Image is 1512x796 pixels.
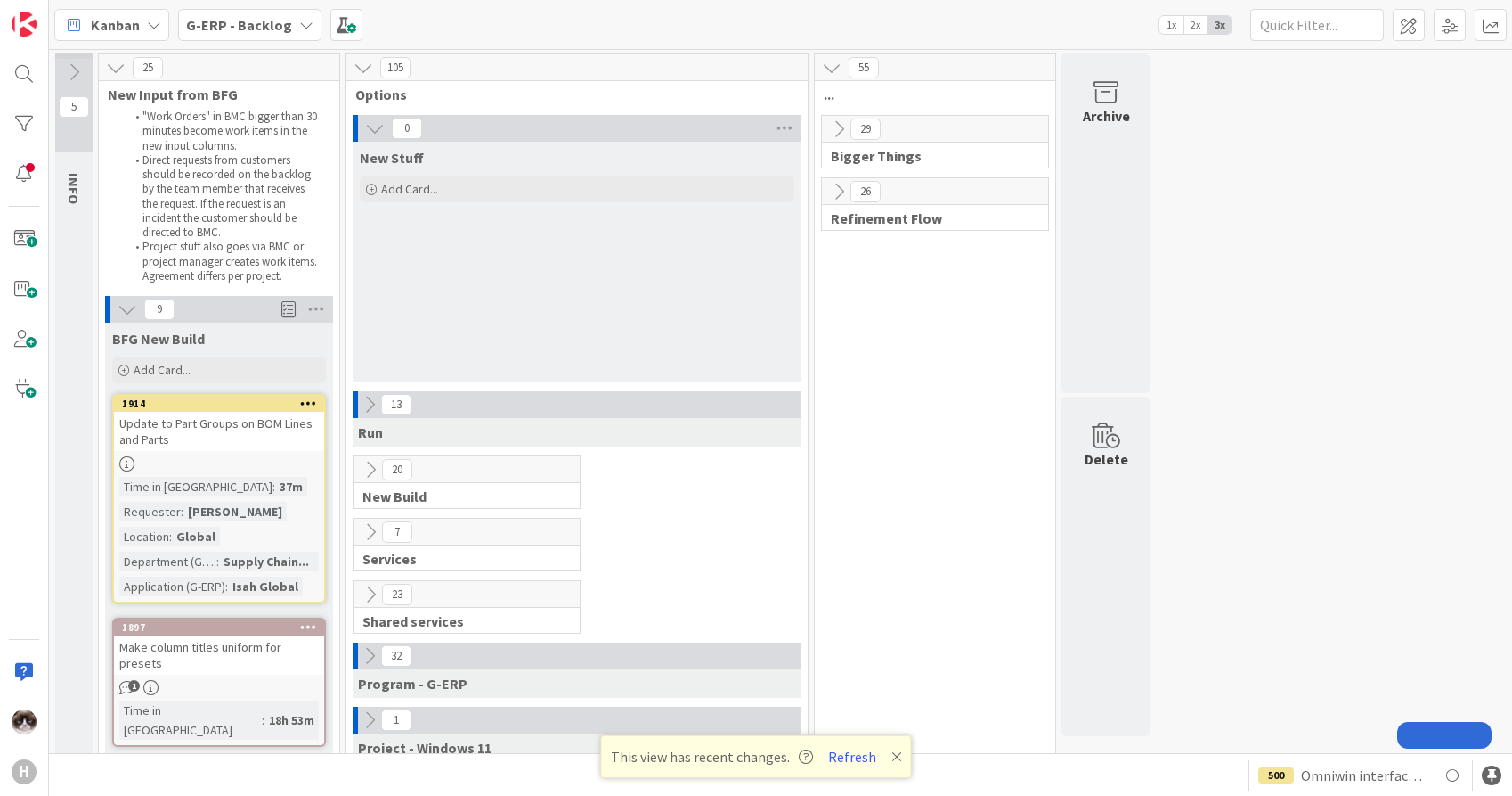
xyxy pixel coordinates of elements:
div: Make column titles uniform for presets [114,636,324,675]
span: 29 [850,119,881,140]
span: : [225,577,228,596]
div: Supply Chain... [219,552,313,571]
span: 1 [381,710,411,731]
span: Omniwin interface HCN Test [1301,765,1427,786]
input: Quick Filter... [1250,9,1384,41]
div: [PERSON_NAME] [183,502,287,521]
span: 26 [850,181,881,202]
div: Time in [GEOGRAPHIC_DATA] [119,701,262,740]
div: Delete [1085,448,1128,470]
span: Add Card... [381,181,438,197]
div: 1897 [122,621,324,634]
span: 1 [128,680,140,692]
div: Time in [GEOGRAPHIC_DATA] [119,477,272,496]
button: Refresh [822,745,882,768]
span: BFG New Build [112,330,205,348]
div: H [12,759,37,784]
span: INFO [65,173,83,204]
li: Direct requests from customers should be recorded on the backlog by the team member that receives... [126,153,319,241]
li: Project stuff also goes via BMC or project manager creates work items. Agreement differs per proj... [126,240,319,283]
span: Program - G-ERP [358,675,467,693]
div: 18h 53m [264,710,319,730]
span: : [169,527,172,546]
div: 500 [1258,767,1294,784]
span: 23 [382,584,412,605]
div: 1897Make column titles uniform for presets [114,620,324,675]
div: 1914Update to Part Groups on BOM Lines and Parts [114,396,324,451]
span: Shared services [362,612,557,630]
div: Application (G-ERP) [119,577,225,596]
div: Requester [119,502,181,521]
img: Visit kanbanzone.com [12,12,37,37]
span: : [181,502,183,521]
span: 5 [59,96,89,118]
div: Global [172,527,220,546]
span: : [272,477,275,496]
div: Location [119,527,169,546]
div: Update to Part Groups on BOM Lines and Parts [114,412,324,451]
span: Bigger Things [831,147,1026,165]
a: 1897Make column titles uniform for presetsTime in [GEOGRAPHIC_DATA]:18h 53m [112,618,326,747]
span: Project - Windows 11 [358,739,492,757]
div: 37m [275,477,307,496]
span: 0 [392,118,422,139]
span: This view has recent changes. [611,746,813,767]
span: 1x [1159,16,1183,34]
span: 3x [1207,16,1232,34]
span: 32 [381,645,411,667]
span: 7 [382,521,412,543]
div: 1897 [114,620,324,636]
li: "Work Orders" in BMC bigger than 30 minutes become work items in the new input columns. [126,110,319,153]
span: 25 [133,57,163,78]
span: Options [355,86,785,103]
span: Kanban [91,14,140,36]
span: 9 [144,299,175,320]
span: 105 [380,57,411,78]
div: Archive [1083,105,1130,127]
span: Services [362,550,557,568]
span: Add Card... [134,362,191,378]
a: 1914Update to Part Groups on BOM Lines and PartsTime in [GEOGRAPHIC_DATA]:37mRequester:[PERSON_NA... [112,394,326,603]
span: 20 [382,459,412,480]
span: New Input from BFG [108,86,317,103]
div: Isah Global [228,577,303,596]
b: G-ERP - Backlog [186,16,292,34]
span: Run [358,423,383,441]
span: Refinement Flow [831,209,1026,227]
span: 55 [849,57,879,78]
span: ... [824,86,1033,103]
img: Kv [12,710,37,734]
div: 1914 [114,396,324,412]
div: Department (G-ERP) [119,552,216,571]
span: 13 [381,394,411,415]
span: : [216,552,219,571]
div: 1914 [122,398,324,410]
span: New Stuff [360,149,424,167]
span: 2x [1183,16,1207,34]
span: : [262,710,264,730]
span: New Build [362,488,557,505]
